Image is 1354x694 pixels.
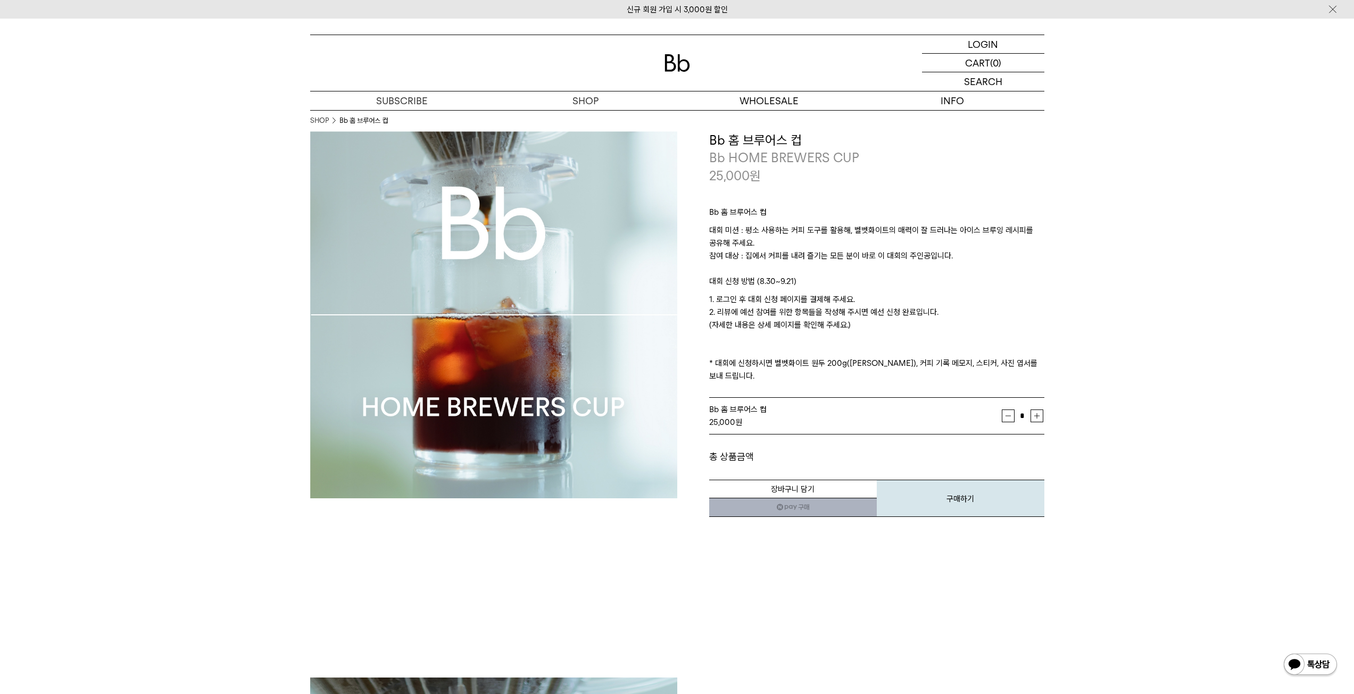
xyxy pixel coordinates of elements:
p: (0) [990,54,1001,72]
p: Bb 홈 브루어스 컵 [709,206,1044,224]
div: 원 [709,416,1002,429]
p: INFO [861,91,1044,110]
a: SHOP [310,115,329,126]
a: 새창 [709,498,877,517]
a: CART (0) [922,54,1044,72]
span: Bb 홈 브루어스 컵 [709,405,767,414]
img: 로고 [664,54,690,72]
a: SUBSCRIBE [310,91,494,110]
h3: Bb 홈 브루어스 컵 [709,131,1044,149]
li: Bb 홈 브루어스 컵 [339,115,388,126]
img: Bb 홈 브루어스 컵 [310,131,677,498]
button: 증가 [1031,409,1043,422]
button: 감소 [1002,409,1015,422]
strong: 25,000 [709,417,735,427]
p: CART [965,54,990,72]
a: 신규 회원 가입 시 3,000원 할인 [627,5,728,14]
a: LOGIN [922,35,1044,54]
a: SHOP [494,91,677,110]
p: LOGIN [968,35,998,53]
span: 원 [750,168,761,183]
p: 대회 미션 : 평소 사용하는 커피 도구를 활용해, 벨벳화이트의 매력이 잘 드러나는 아이스 브루잉 레시피를 공유해 주세요. 참여 대상 : 집에서 커피를 내려 즐기는 모든 분이 ... [709,224,1044,275]
p: 대회 신청 방법 (8.30~9.21) [709,275,1044,293]
p: 1. 로그인 후 대회 신청 페이지를 결제해 주세요. 2. 리뷰에 예선 참여를 위한 항목들을 작성해 주시면 예선 신청 완료입니다. (자세한 내용은 상세 페이지를 확인해 주세요.... [709,293,1044,382]
p: WHOLESALE [677,91,861,110]
dt: 총 상품금액 [709,450,877,463]
button: 장바구니 담기 [709,480,877,498]
p: SEARCH [964,72,1002,91]
p: Bb HOME BREWERS CUP [709,149,1044,167]
p: 25,000 [709,167,761,185]
button: 구매하기 [877,480,1044,517]
img: 카카오톡 채널 1:1 채팅 버튼 [1283,653,1338,678]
